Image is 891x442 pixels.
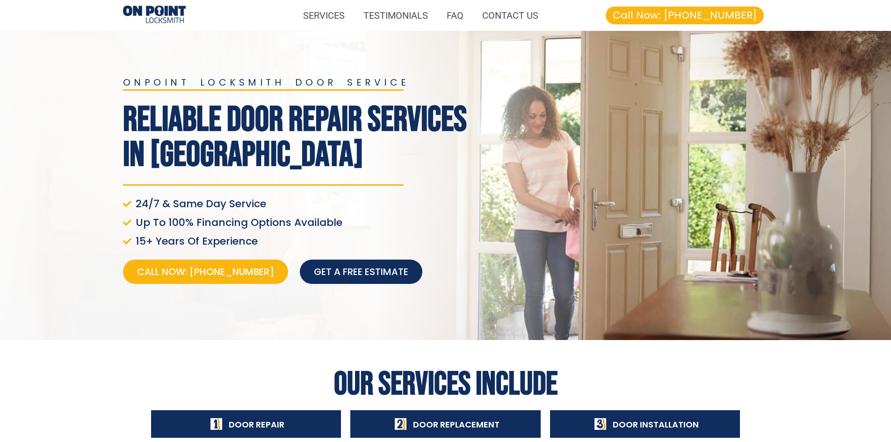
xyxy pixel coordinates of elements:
span: Call Now: [PHONE_NUMBER] [613,10,757,21]
a: FAQ [437,5,473,26]
a: Call Now: [PHONE_NUMBER] [606,7,764,24]
a: SERVICES [294,5,354,26]
span: 24/7 & Same Day Service [133,197,266,210]
span: Up To 100% Financing Options Available [133,216,342,229]
h2: onpoint locksmith door service [123,78,474,87]
h2: Our Services Include [146,368,745,401]
a: CONTACT US [473,5,548,26]
a: Call Now: [PHONE_NUMBER] [123,260,288,284]
span: 15+ Years Of Experience [133,235,258,248]
span: Get a free estimate [314,265,408,278]
a: Get a free estimate [300,260,422,284]
nav: Menu [195,5,548,26]
img: Doors Repair General 1 [123,6,186,25]
a: TESTIMONIALS [354,5,437,26]
span: Call Now: [PHONE_NUMBER] [137,265,274,278]
h1: Reliable Door Repair Services in [GEOGRAPHIC_DATA] [123,102,474,173]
